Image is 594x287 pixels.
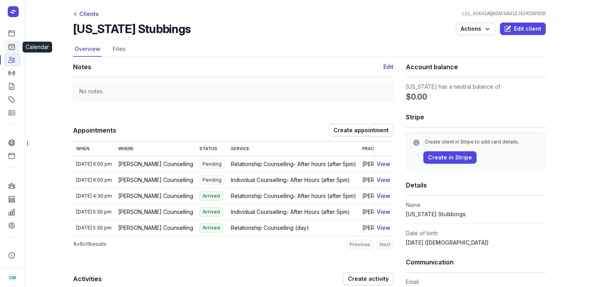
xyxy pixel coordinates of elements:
th: When [73,142,115,156]
div: Create client in Stripe to add card details. [425,139,539,145]
span: Previous [349,241,370,248]
td: [PERSON_NAME] [359,156,409,172]
span: [US_STATE] has a neutral balance of [406,83,500,90]
div: cli_01K41AQHZAFGA81EJEFRZNPDSR [459,11,549,17]
th: Status [196,142,228,156]
button: View [377,191,390,201]
div: [DATE] 4:30 pm [76,193,112,199]
td: [PERSON_NAME] Counselling [115,172,196,188]
span: Arrived [199,223,223,233]
h1: Details [406,180,546,191]
button: Next [376,240,393,249]
h1: Activities [73,273,343,284]
td: [PERSON_NAME] Counselling [115,156,196,172]
td: Relationship Counselling (day) [228,220,359,236]
h1: Communication [406,257,546,268]
div: [DATE] 5:30 pm [76,225,112,231]
span: No notes. [79,88,104,94]
span: Create activity [348,274,389,283]
button: Create in Stripe [423,151,477,164]
td: [PERSON_NAME] Counselling [115,220,196,236]
h1: Appointments [73,125,329,136]
span: Create in Stripe [428,153,472,162]
span: CM [9,273,16,282]
span: Create appointment [334,126,389,135]
td: [PERSON_NAME] [359,188,409,204]
th: Practitioner [359,142,409,156]
span: Pending [199,159,225,169]
h1: Account balance [406,61,546,72]
span: Next [379,241,390,248]
div: [DATE] 6:00 pm [76,177,112,183]
th: Service [228,142,359,156]
span: 5 [80,241,83,247]
button: Actions [456,23,495,35]
span: [DATE] ([DEMOGRAPHIC_DATA]) [406,239,489,246]
th: Where [115,142,196,156]
div: [DATE] 6:00 pm [76,161,112,167]
div: Clients [73,9,99,19]
button: View [377,207,390,217]
td: [PERSON_NAME] [359,204,409,220]
span: 5 [88,241,91,247]
dt: Email [406,277,546,287]
span: [US_STATE] Stubbings [406,211,466,217]
button: View [377,159,390,169]
td: Relationship Counselling- After hours (after 5pm) [228,188,359,204]
td: [PERSON_NAME] Counselling [115,204,196,220]
button: View [377,223,390,233]
button: Edit [383,62,393,72]
dt: Name [406,200,546,210]
td: Individual Counselling- After Hours (after 5pm) [228,204,359,220]
td: [PERSON_NAME] Counselling [115,188,196,204]
span: Actions [461,24,491,33]
span: Arrived [199,207,223,217]
p: to of results [73,241,107,247]
span: Edit client [505,24,541,33]
button: Edit client [500,23,546,35]
td: [PERSON_NAME] [359,220,409,236]
h1: Stripe [406,112,546,122]
nav: Tabs [73,42,546,57]
span: Arrived [199,191,223,201]
div: [DATE] 5:30 pm [76,209,112,215]
span: Pending [199,175,225,185]
dt: Date of birth [406,229,546,238]
td: Individual Counselling- After Hours (after 5pm) [228,172,359,188]
td: [PERSON_NAME] [359,172,409,188]
h1: Notes [73,61,383,72]
h2: [US_STATE] Stubbings [73,22,190,36]
button: View [377,175,390,185]
span: 1 [73,241,75,247]
div: Calendar [23,42,52,52]
button: Previous [346,240,373,249]
span: $0.00 [406,91,427,102]
a: Overview [73,42,102,57]
a: Files [111,42,127,57]
td: Relationship Counselling- After hours (after 5pm) [228,156,359,172]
